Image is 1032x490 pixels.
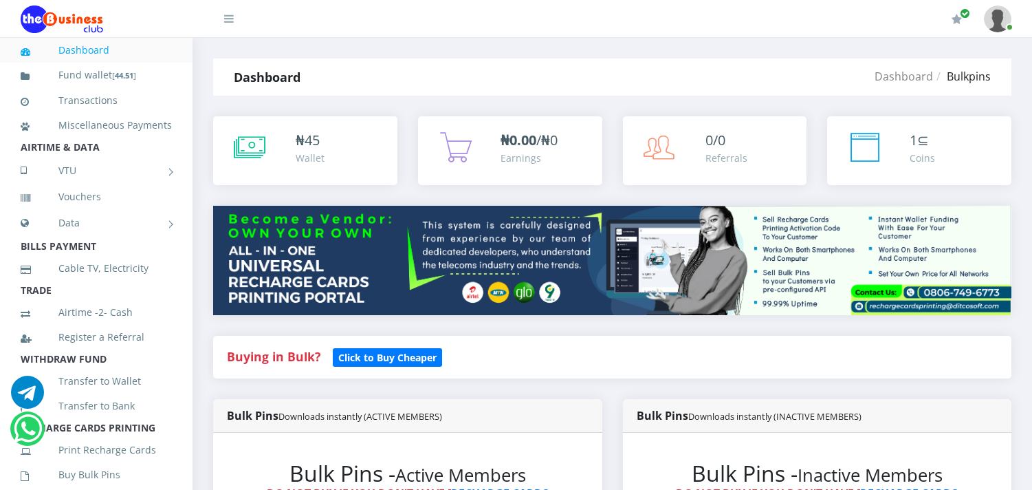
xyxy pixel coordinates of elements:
[688,410,861,423] small: Downloads instantly (INACTIVE MEMBERS)
[21,206,172,240] a: Data
[910,131,917,149] span: 1
[910,130,935,151] div: ⊆
[296,130,325,151] div: ₦
[650,460,985,487] h2: Bulk Pins -
[115,70,133,81] b: 44.51
[213,206,1011,315] img: multitenant_rcp.png
[296,151,325,165] div: Wallet
[21,365,172,397] a: Transfer to Wallet
[213,116,397,185] a: ₦45 Wallet
[21,109,172,141] a: Miscellaneous Payments
[241,460,575,487] h2: Bulk Pins -
[21,434,172,466] a: Print Recharge Cards
[798,463,943,487] small: Inactive Members
[21,6,103,33] img: Logo
[395,463,526,487] small: Active Members
[21,321,172,353] a: Register a Referral
[705,151,747,165] div: Referrals
[227,348,320,365] strong: Buying in Bulk?
[305,131,320,149] span: 45
[705,131,725,149] span: 0/0
[960,8,970,19] span: Renew/Upgrade Subscription
[623,116,807,185] a: 0/0 Referrals
[952,14,962,25] i: Renew/Upgrade Subscription
[338,351,437,364] b: Click to Buy Cheaper
[11,386,44,409] a: Chat for support
[501,131,536,149] b: ₦0.00
[14,423,42,445] a: Chat for support
[910,151,935,165] div: Coins
[21,34,172,66] a: Dashboard
[21,181,172,213] a: Vouchers
[112,70,136,81] small: [ ]
[21,153,172,188] a: VTU
[21,390,172,422] a: Transfer to Bank
[333,348,442,365] a: Click to Buy Cheaper
[637,408,861,423] strong: Bulk Pins
[278,410,442,423] small: Downloads instantly (ACTIVE MEMBERS)
[234,69,300,85] strong: Dashboard
[227,408,442,423] strong: Bulk Pins
[984,6,1011,32] img: User
[501,151,558,165] div: Earnings
[21,253,172,284] a: Cable TV, Electricity
[21,85,172,116] a: Transactions
[933,68,991,85] li: Bulkpins
[501,131,558,149] span: /₦0
[875,69,933,84] a: Dashboard
[21,59,172,92] a: Fund wallet[44.51]
[418,116,602,185] a: ₦0.00/₦0 Earnings
[21,297,172,328] a: Airtime -2- Cash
